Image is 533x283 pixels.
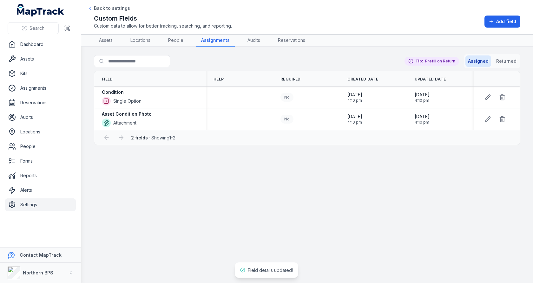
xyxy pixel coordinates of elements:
a: Dashboard [5,38,76,51]
strong: 2 fields [131,135,148,140]
a: People [163,35,188,47]
a: Kits [5,67,76,80]
time: 03/09/2025, 4:10:52 pm [415,113,430,125]
span: Created Date [347,77,378,82]
button: Search [8,22,59,34]
span: Back to settings [94,5,130,11]
button: Returned [494,55,519,67]
a: Back to settings [88,5,130,11]
time: 03/09/2025, 4:10:52 pm [415,92,430,103]
a: People [5,140,76,153]
span: Custom data to allow for better tracking, searching, and reporting. [94,23,232,29]
a: Audits [242,35,265,47]
a: Audits [5,111,76,124]
strong: Tip: [415,59,423,64]
span: Attachment [113,120,136,126]
div: Prefill on Return [405,57,459,66]
span: Field [102,77,113,82]
a: Alerts [5,184,76,196]
a: Reports [5,169,76,182]
a: Settings [5,198,76,211]
span: Updated Date [415,77,446,82]
a: Assets [94,35,118,47]
div: No [280,93,293,102]
span: · Showing 1 - 2 [131,135,175,140]
h2: Custom Fields [94,14,232,23]
strong: Northern BPS [23,270,53,275]
strong: Asset Condition Photo [102,111,152,117]
span: Search [30,25,44,31]
a: Assignments [196,35,235,47]
span: [DATE] [415,113,430,120]
span: Required [280,77,300,82]
span: [DATE] [347,92,362,98]
strong: Condition [102,89,124,95]
strong: Contact MapTrack [20,252,62,258]
a: Forms [5,155,76,167]
span: 4:10 pm [347,120,362,125]
span: 4:10 pm [347,98,362,103]
time: 03/09/2025, 4:10:52 pm [347,113,362,125]
a: Locations [5,125,76,138]
span: Help [214,77,224,82]
span: [DATE] [347,113,362,120]
button: Assigned [465,55,491,67]
a: MapTrack [17,4,64,16]
button: Add field [484,16,520,28]
time: 03/09/2025, 4:10:52 pm [347,92,362,103]
span: Field details updated! [248,267,293,273]
span: Add field [496,18,516,25]
a: Reservations [5,96,76,109]
span: [DATE] [415,92,430,98]
a: Locations [125,35,155,47]
span: Single Option [113,98,141,104]
a: Reservations [273,35,310,47]
a: Assignments [5,82,76,94]
a: Assets [5,53,76,65]
span: 4:10 pm [415,120,430,125]
div: No [280,115,293,124]
span: 4:10 pm [415,98,430,103]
